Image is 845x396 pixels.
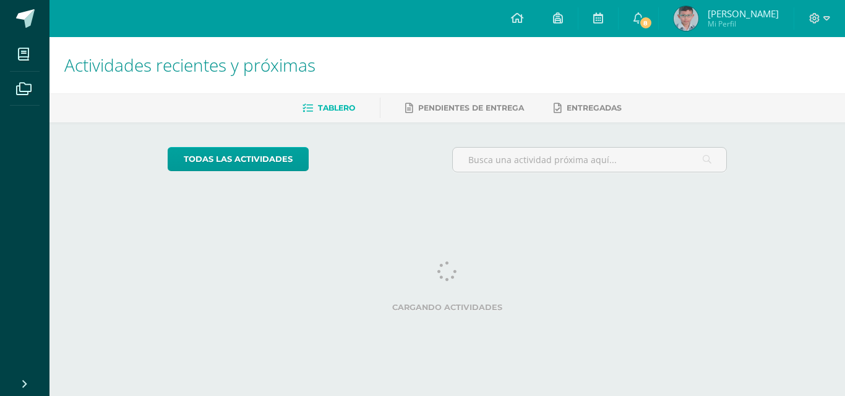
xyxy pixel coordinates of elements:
[418,103,524,112] span: Pendientes de entrega
[318,103,355,112] span: Tablero
[554,98,622,118] a: Entregadas
[302,98,355,118] a: Tablero
[708,7,779,20] span: [PERSON_NAME]
[708,19,779,29] span: Mi Perfil
[168,147,309,171] a: todas las Actividades
[674,6,698,31] img: 8b7fbde8971f8ee6ea5c5692e75bf0b7.png
[453,148,727,172] input: Busca una actividad próxima aquí...
[567,103,622,112] span: Entregadas
[638,16,652,30] span: 8
[64,53,315,77] span: Actividades recientes y próximas
[405,98,524,118] a: Pendientes de entrega
[168,303,727,312] label: Cargando actividades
